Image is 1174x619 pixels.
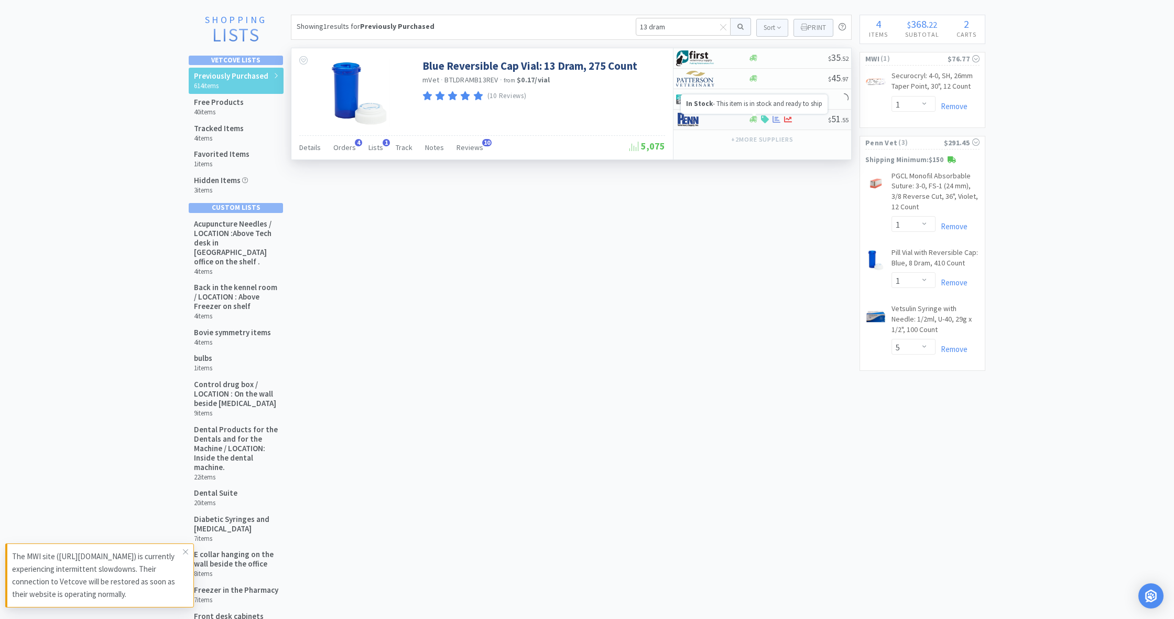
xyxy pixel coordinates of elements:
img: 86baccacf6c74457abacc328a46a4aab_15590.png [865,73,886,89]
span: 1 [383,139,390,146]
a: Pill Vial with Reversible Cap: Blue, 8 Dram, 410 Count [892,248,980,272]
div: Open Intercom Messenger [1138,583,1164,609]
h5: Tracked Items [194,124,244,133]
a: Remove [936,221,968,231]
h5: Acupuncture Needles / LOCATION :Above Tech desk in [GEOGRAPHIC_DATA] office on the shelf . [194,219,278,266]
span: . 55 [841,116,849,124]
a: Blue Reversible Cap Vial: 13 Dram, 275 Count [422,59,637,73]
h6: 8 items [194,570,278,578]
span: $ [828,55,831,62]
h6: 4 items [194,338,271,347]
span: 5,075 [629,140,665,152]
h5: Previously Purchased [194,71,268,81]
h5: Dental Products for the Dentals and for the Machine / LOCATION: Inside the dental machine. [194,425,278,472]
span: Details [299,143,321,152]
img: cef2ff3262dc455ea735b2623248baba_159030.png [865,306,886,327]
p: (10 Reviews) [487,91,527,102]
button: +2more suppliers [726,132,799,147]
strong: Previously Purchased [360,22,434,31]
img: 2c0c7348595f4d69a00d42e8a31cdac9_206961.png [325,59,394,127]
h5: Hidden Items [194,176,248,185]
p: - This item is in stock and ready to ship [686,100,822,109]
strong: In Stock [686,99,713,108]
p: Shipping Minimum: $150 [860,155,985,166]
button: Sort [756,19,788,37]
span: · [441,75,443,84]
strong: $0.17 / vial [517,75,550,84]
span: Penn Vet [865,137,897,148]
a: Vetsulin Syringe with Needle: 1/2ml, U-40, 29g x 1/2", 100 Count [892,304,980,339]
span: 368 [911,17,927,30]
span: 4 [876,17,881,30]
h6: 7 items [194,535,278,543]
span: Orders [333,143,356,152]
button: Print [793,19,833,37]
span: MWI [865,53,879,65]
h6: 9 items [194,409,278,418]
img: b7455fbd831e49ee9a1f7dd75a89a955_206972.png [865,250,886,271]
h5: Dental Suite [194,488,237,498]
h6: 4 items [194,134,244,143]
a: Remove [936,344,968,354]
img: 4dd14cff54a648ac9e977f0c5da9bc2e_5.png [676,91,715,107]
img: f5e969b455434c6296c6d81ef179fa71_3.png [676,71,715,87]
h4: Subtotal [896,29,948,39]
a: Remove [936,278,968,287]
img: e1133ece90fa4a959c5ae41b0808c578_9.png [676,112,715,127]
h6: 614 items [194,82,268,90]
img: cb94690f440e4bb08b05dd3a2cf40ce7_160131.png [865,173,886,194]
span: Notes [425,143,444,152]
img: 67d67680309e4a0bb49a5ff0391dcc42_6.png [676,50,715,66]
h6: 40 items [194,108,244,116]
h2: Lists [194,25,278,46]
span: . 97 [841,75,849,83]
input: Filter results... [636,18,731,36]
h4: Carts [948,29,985,39]
a: Securocryl: 4-0, SH, 26mm Taper Point, 30", 12 Count [892,71,980,95]
a: ShoppingLists [189,15,283,50]
span: Reviews [456,143,483,152]
div: $291.45 [944,137,980,148]
h5: Diabetic Syringes and [MEDICAL_DATA] [194,515,278,533]
span: $ [828,116,831,124]
span: Track [396,143,412,152]
h6: 22 items [194,473,278,482]
h5: Bovie symmetry items [194,328,271,337]
span: 22 [929,19,937,30]
div: Vetcove Lists [189,56,283,65]
h6: 20 items [194,499,237,507]
span: 51 [828,113,849,125]
p: The MWI site ([URL][DOMAIN_NAME]) is currently experiencing intermittent slowdowns. Their connect... [12,550,183,601]
div: . [896,19,948,29]
h4: Items [860,29,896,39]
a: Free Products 40items [189,94,284,120]
h6: 4 items [194,268,278,276]
span: . 52 [841,55,849,62]
span: 35 [828,51,849,63]
h5: Control drug box / LOCATION : On the wall beside [MEDICAL_DATA] [194,380,278,408]
span: 4 [355,139,362,146]
span: 10 [482,139,492,146]
span: $ [828,75,831,83]
h5: Back in the kennel room / LOCATION : Above Freezer on shelf [194,283,278,311]
span: ( 1 ) [879,54,948,64]
div: Custom Lists [189,203,283,212]
span: BTLDRAMB13REV [444,75,498,84]
h5: Freezer in the Pharmacy [194,585,278,595]
h5: bulbs [194,354,212,363]
a: PGCL Monofil Absorbable Suture: 3-0, FS-1 (24 mm), 3/8 Reverse Cut, 36", Violet, 12 Count [892,171,980,216]
a: Remove [936,101,968,111]
span: ( 3 ) [897,137,943,148]
h5: E collar hanging on the wall beside the office [194,550,278,569]
span: from [504,77,515,84]
span: 2 [964,17,969,30]
a: mVet [422,75,439,84]
h1: Shopping [194,15,278,25]
span: Lists [368,143,383,152]
div: Showing 1 results for [297,20,434,32]
h6: 4 items [194,312,278,321]
span: $ [907,19,911,30]
h6: 7 items [194,596,278,604]
h6: 3 items [194,186,248,195]
h6: 1 items [194,364,212,372]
